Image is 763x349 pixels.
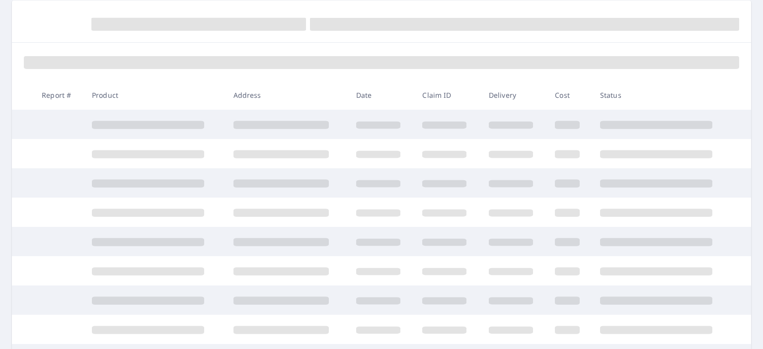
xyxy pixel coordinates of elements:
th: Status [592,80,734,110]
th: Delivery [481,80,547,110]
th: Date [348,80,414,110]
th: Report # [34,80,84,110]
th: Product [84,80,226,110]
th: Claim ID [414,80,480,110]
th: Cost [547,80,592,110]
th: Address [226,80,348,110]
